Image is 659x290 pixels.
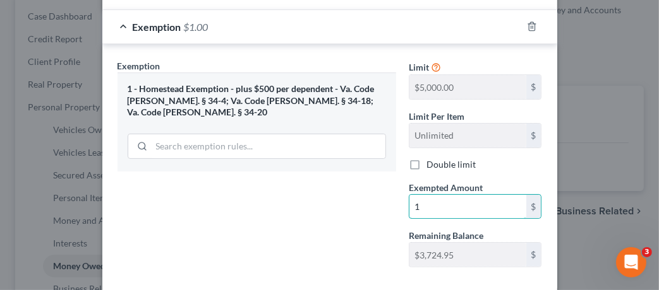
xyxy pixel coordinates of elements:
[409,62,429,72] span: Limit
[642,247,652,257] span: 3
[184,21,209,33] span: $1.00
[526,124,541,148] div: $
[426,158,476,171] label: Double limit
[409,182,483,193] span: Exempted Amount
[526,243,541,267] div: $
[616,247,646,277] iframe: Intercom live chat
[409,243,526,267] input: --
[128,83,386,119] div: 1 - Homestead Exemption - plus $500 per dependent - Va. Code [PERSON_NAME]. § 34-4; Va. Code [PER...
[409,229,483,242] label: Remaining Balance
[409,124,526,148] input: --
[526,75,541,99] div: $
[409,110,464,123] label: Limit Per Item
[409,195,526,219] input: 0.00
[118,61,160,71] span: Exemption
[409,75,526,99] input: --
[526,195,541,219] div: $
[152,134,385,158] input: Search exemption rules...
[133,21,181,33] span: Exemption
